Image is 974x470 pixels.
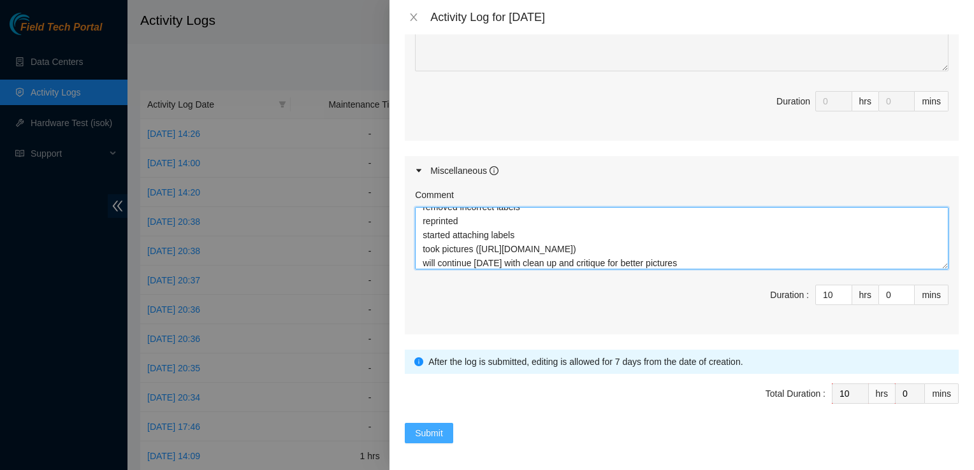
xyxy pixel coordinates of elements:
div: mins [925,383,959,404]
div: hrs [852,285,879,305]
span: info-circle [490,166,498,175]
div: Miscellaneous [430,164,498,178]
span: Submit [415,426,443,440]
button: Close [405,11,423,24]
div: Miscellaneous info-circle [405,156,959,185]
textarea: Comment [415,9,949,71]
label: Comment [415,188,454,202]
textarea: Comment [415,207,949,269]
div: Total Duration : [766,387,825,401]
div: Duration [776,94,810,108]
span: info-circle [414,357,423,366]
div: After the log is submitted, editing is allowed for 7 days from the date of creation. [428,355,949,369]
div: hrs [852,91,879,111]
span: caret-right [415,167,423,174]
div: mins [915,91,949,111]
div: Duration : [770,288,809,302]
div: hrs [869,383,896,404]
div: Activity Log for [DATE] [430,10,959,24]
button: Submit [405,423,453,443]
span: close [409,12,419,22]
div: mins [915,285,949,305]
